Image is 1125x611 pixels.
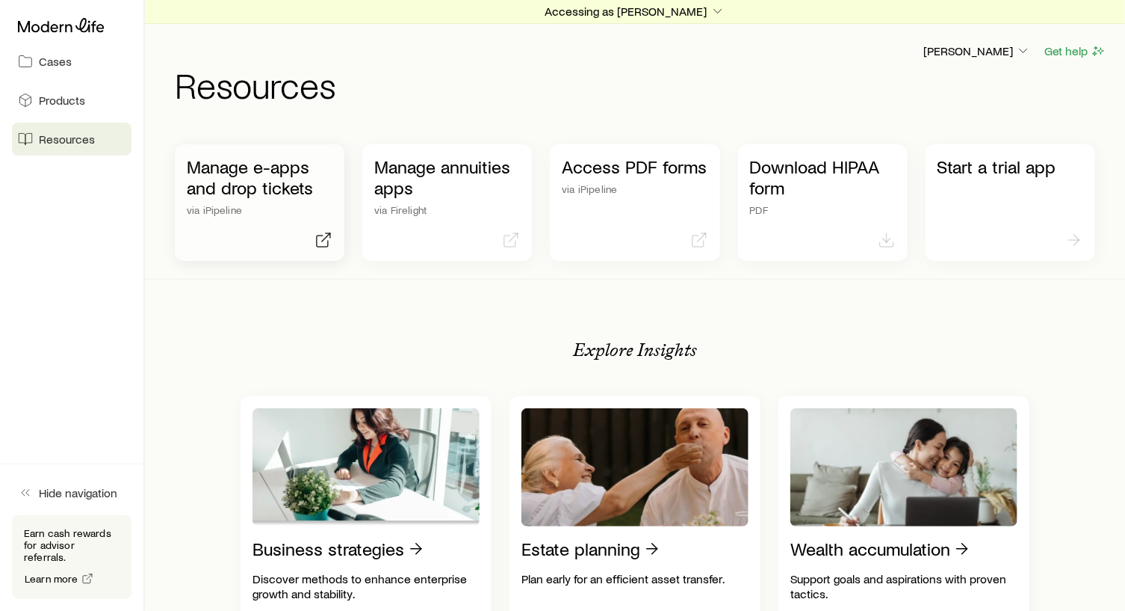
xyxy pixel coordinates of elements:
[521,538,640,559] p: Estate planning
[521,408,749,526] img: Estate planning
[252,408,480,526] img: Business strategies
[39,54,72,69] span: Cases
[923,43,1031,58] p: [PERSON_NAME]
[790,571,1017,601] p: Support goals and aspirations with proven tactics.
[12,84,131,117] a: Products
[12,123,131,156] a: Resources
[750,204,896,216] p: PDF
[790,538,950,559] p: Wealth accumulation
[937,156,1083,177] p: Start a trial app
[24,527,120,563] p: Earn cash rewards for advisor referrals.
[374,156,520,198] p: Manage annuities apps
[25,574,78,584] span: Learn more
[39,485,117,500] span: Hide navigation
[738,144,908,261] a: Download HIPAA formPDF
[252,571,480,601] p: Discover methods to enhance enterprise growth and stability.
[12,45,131,78] a: Cases
[1044,43,1107,60] button: Get help
[39,132,95,147] span: Resources
[562,183,707,195] p: via iPipeline
[923,43,1032,61] button: [PERSON_NAME]
[790,408,1017,526] img: Wealth accumulation
[12,476,131,509] button: Hide navigation
[750,156,896,198] p: Download HIPAA form
[562,156,707,177] p: Access PDF forms
[175,67,1107,102] h1: Resources
[187,156,332,198] p: Manage e-apps and drop tickets
[252,538,404,559] p: Business strategies
[374,204,520,216] p: via Firelight
[521,571,749,586] p: Plan early for an efficient asset transfer.
[12,515,131,599] div: Earn cash rewards for advisor referrals.Learn more
[39,93,85,108] span: Products
[545,4,725,19] p: Accessing as [PERSON_NAME]
[187,204,332,216] p: via iPipeline
[573,340,697,360] p: Explore Insights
